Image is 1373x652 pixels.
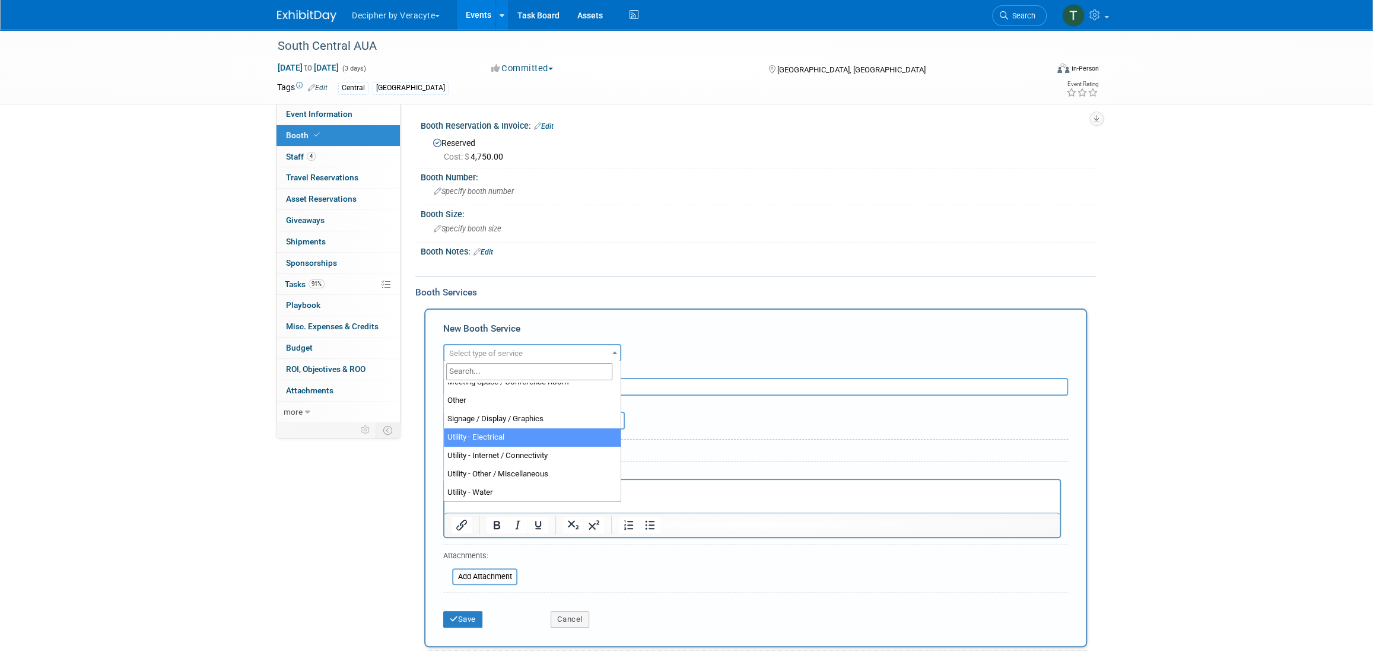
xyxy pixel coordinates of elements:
span: Attachments [286,386,333,395]
span: Budget [286,343,313,352]
span: [GEOGRAPHIC_DATA], [GEOGRAPHIC_DATA] [777,65,925,74]
span: Misc. Expenses & Credits [286,322,379,331]
div: In-Person [1071,64,1099,73]
iframe: Rich Text Area [444,480,1060,513]
a: Staff4 [276,147,400,167]
div: Central [338,82,368,94]
td: Personalize Event Tab Strip [355,422,376,438]
a: Attachments [276,380,400,401]
div: Reserved [430,134,1087,163]
a: Edit [308,84,328,92]
span: Tasks [285,279,325,289]
div: Event Format [977,62,1099,79]
button: Subscript [563,517,583,533]
a: Budget [276,338,400,358]
span: ROI, Objectives & ROO [286,364,366,374]
li: Other [444,392,621,410]
div: Booth Notes: [421,243,1096,258]
span: (3 days) [341,65,366,72]
button: Cancel [551,611,589,628]
div: Booth Size: [421,205,1096,220]
a: Edit [534,122,554,131]
div: Booth Reservation & Invoice: [421,117,1096,132]
td: Tags [277,81,328,95]
button: Superscript [584,517,604,533]
span: Specify booth size [434,224,501,233]
div: Ideally by [551,396,1015,412]
li: Meeting Space / Conference Room [444,373,621,392]
span: more [284,407,303,416]
span: Select type of service [449,349,523,358]
span: Search [1008,11,1035,20]
a: Edit [473,248,493,256]
button: Bullet list [640,517,660,533]
a: Search [992,5,1047,26]
div: [GEOGRAPHIC_DATA] [373,82,449,94]
a: ROI, Objectives & ROO [276,359,400,380]
li: Signage / Display / Graphics [444,410,621,428]
button: Numbered list [619,517,639,533]
a: Asset Reservations [276,189,400,209]
div: Description (optional) [443,362,1068,378]
a: Misc. Expenses & Credits [276,316,400,337]
a: more [276,402,400,422]
span: Playbook [286,300,320,310]
img: Tony Alvarado [1062,4,1085,27]
td: Toggle Event Tabs [376,422,401,438]
span: Event Information [286,109,352,119]
div: Event Rating [1066,81,1098,87]
span: 4 [307,152,316,161]
span: Sponsorships [286,258,337,268]
span: Cost: $ [444,152,471,161]
span: Specify booth number [434,187,514,196]
i: Booth reservation complete [314,132,320,138]
div: Booth Services [415,286,1096,299]
button: Insert/edit link [452,517,472,533]
button: Committed [487,62,558,75]
a: Tasks91% [276,274,400,295]
div: Attachments: [443,551,517,564]
li: Utility - Electrical [444,428,621,447]
img: Format-Inperson.png [1057,63,1069,73]
div: Booth Number: [421,168,1096,183]
input: Search... [446,363,612,380]
a: Shipments [276,231,400,252]
button: Italic [507,517,527,533]
button: Underline [528,517,548,533]
span: to [303,63,314,72]
button: Bold [487,517,507,533]
img: ExhibitDay [277,10,336,22]
span: Staff [286,152,316,161]
li: Utility - Water [444,484,621,502]
a: Playbook [276,295,400,316]
span: 4,750.00 [444,152,508,161]
span: Shipments [286,237,326,246]
span: [DATE] [DATE] [277,62,339,73]
div: South Central AUA [274,36,1029,57]
a: Booth [276,125,400,146]
button: Save [443,611,482,628]
span: Travel Reservations [286,173,358,182]
a: Sponsorships [276,253,400,273]
span: Giveaways [286,215,325,225]
span: Asset Reservations [286,194,357,203]
div: Reservation Notes/Details: [443,467,1061,479]
a: Travel Reservations [276,167,400,188]
a: Event Information [276,104,400,125]
li: Utility - Other / Miscellaneous [444,465,621,484]
a: Giveaways [276,210,400,231]
div: New Booth Service [443,322,1068,341]
li: Utility - Internet / Connectivity [444,447,621,465]
span: 91% [309,279,325,288]
span: Booth [286,131,322,140]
